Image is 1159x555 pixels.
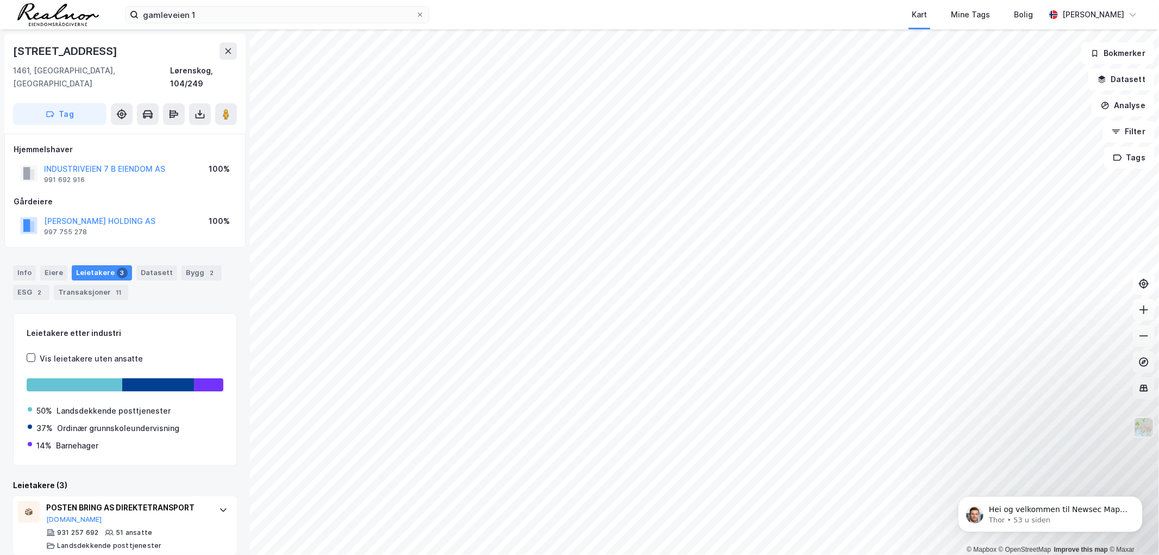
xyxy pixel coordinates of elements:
[113,287,124,298] div: 11
[206,267,217,278] div: 2
[1133,417,1154,438] img: Z
[13,265,36,280] div: Info
[999,546,1051,553] a: OpenStreetMap
[967,546,997,553] a: Mapbox
[13,285,49,300] div: ESG
[40,352,143,365] div: Vis leietakere uten ansatte
[40,265,67,280] div: Eiere
[181,265,222,280] div: Bygg
[1088,68,1155,90] button: Datasett
[912,8,927,21] div: Kart
[13,103,106,125] button: Tag
[14,195,236,208] div: Gårdeiere
[13,479,237,492] div: Leietakere (3)
[209,215,230,228] div: 100%
[13,64,171,90] div: 1461, [GEOGRAPHIC_DATA], [GEOGRAPHIC_DATA]
[1014,8,1033,21] div: Bolig
[57,404,171,417] div: Landsdekkende posttjenester
[1081,42,1155,64] button: Bokmerker
[27,327,223,340] div: Leietakere etter industri
[46,515,102,524] button: [DOMAIN_NAME]
[44,176,85,184] div: 991 692 916
[57,541,161,550] div: Landsdekkende posttjenester
[14,143,236,156] div: Hjemmelshaver
[72,265,132,280] div: Leietakere
[1104,147,1155,169] button: Tags
[17,3,99,26] img: realnor-logo.934646d98de889bb5806.png
[1054,546,1108,553] a: Improve this map
[1092,95,1155,116] button: Analyse
[36,439,52,452] div: 14%
[951,8,990,21] div: Mine Tags
[139,7,416,23] input: Søk på adresse, matrikkel, gårdeiere, leietakere eller personer
[36,422,53,435] div: 37%
[56,439,98,452] div: Barnehager
[57,528,98,537] div: 931 257 692
[1062,8,1124,21] div: [PERSON_NAME]
[116,528,152,537] div: 51 ansatte
[117,267,128,278] div: 3
[942,473,1159,550] iframe: Intercom notifications melding
[1102,121,1155,142] button: Filter
[34,287,45,298] div: 2
[209,163,230,176] div: 100%
[54,285,128,300] div: Transaksjoner
[136,265,177,280] div: Datasett
[171,64,237,90] div: Lørenskog, 104/249
[36,404,52,417] div: 50%
[44,228,87,236] div: 997 755 278
[46,501,208,514] div: POSTEN BRING AS DIREKTETRANSPORT
[57,422,179,435] div: Ordinær grunnskoleundervisning
[13,42,120,60] div: [STREET_ADDRESS]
